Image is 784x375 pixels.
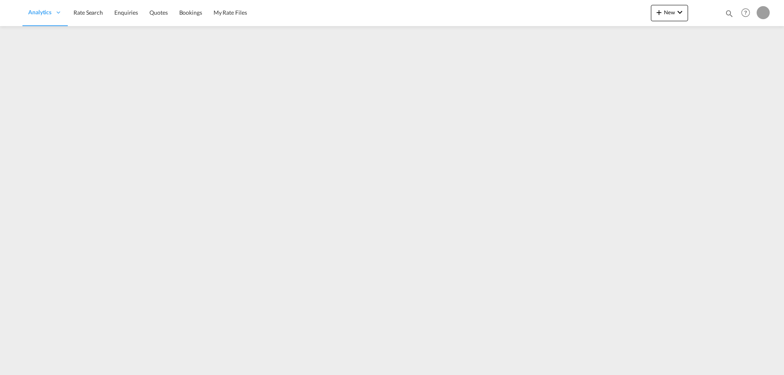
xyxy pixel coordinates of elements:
span: Analytics [28,8,51,16]
md-icon: icon-chevron-down [675,7,685,17]
md-icon: icon-plus 400-fg [654,7,664,17]
span: Enquiries [114,9,138,16]
span: New [654,9,685,16]
div: Help [739,6,757,20]
span: Quotes [149,9,167,16]
div: icon-magnify [725,9,734,21]
span: Bookings [179,9,202,16]
span: My Rate Files [214,9,247,16]
span: Rate Search [73,9,103,16]
span: Help [739,6,753,20]
button: icon-plus 400-fgNewicon-chevron-down [651,5,688,21]
md-icon: icon-magnify [725,9,734,18]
